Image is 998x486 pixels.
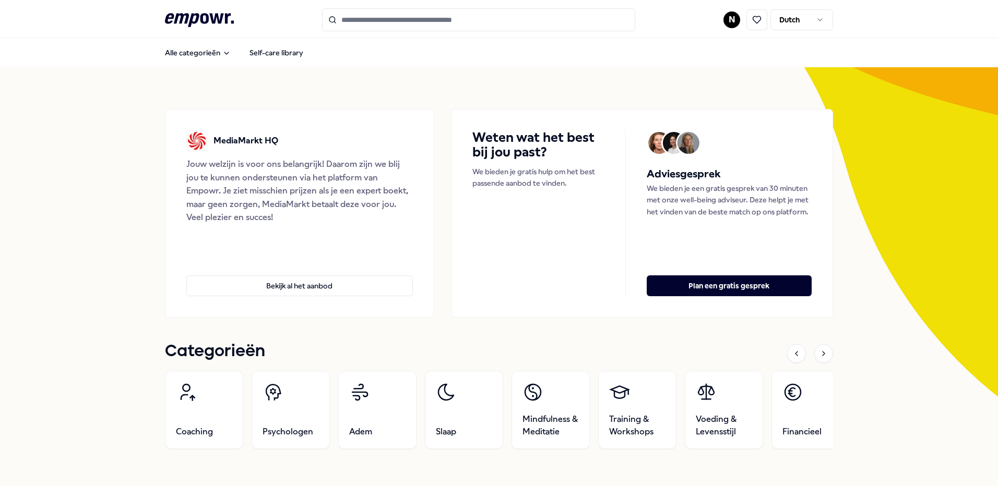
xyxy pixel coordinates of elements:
[647,166,812,183] h5: Adviesgesprek
[609,413,666,438] span: Training & Workshops
[186,130,207,151] img: MediaMarkt HQ
[685,371,763,449] a: Voeding & Levensstijl
[472,166,604,189] p: We bieden je gratis hulp om het best passende aanbod te vinden.
[349,426,372,438] span: Adem
[647,275,812,296] button: Plan een gratis gesprek
[165,338,265,364] h1: Categorieën
[678,132,699,154] img: Avatar
[425,371,503,449] a: Slaap
[263,426,313,438] span: Psychologen
[723,11,740,28] button: N
[186,259,413,296] a: Bekijk al het aanbod
[322,8,635,31] input: Search for products, categories or subcategories
[512,371,590,449] a: Mindfulness & Meditatie
[186,275,413,296] button: Bekijk al het aanbod
[696,413,752,438] span: Voeding & Levensstijl
[598,371,676,449] a: Training & Workshops
[338,371,417,449] a: Adem
[472,130,604,160] h4: Weten wat het best bij jou past?
[241,42,312,63] a: Self-care library
[186,157,413,224] div: Jouw welzijn is voor ons belangrijk! Daarom zijn we blij jou te kunnen ondersteunen via het platf...
[213,134,278,148] p: MediaMarkt HQ
[647,183,812,217] p: We bieden je een gratis gesprek van 30 minuten met onze well-being adviseur. Deze helpt je met he...
[252,371,330,449] a: Psychologen
[157,42,312,63] nav: Main
[522,413,579,438] span: Mindfulness & Meditatie
[176,426,213,438] span: Coaching
[771,371,850,449] a: Financieel
[165,371,243,449] a: Coaching
[782,426,822,438] span: Financieel
[436,426,456,438] span: Slaap
[663,132,685,154] img: Avatar
[648,132,670,154] img: Avatar
[157,42,239,63] button: Alle categorieën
